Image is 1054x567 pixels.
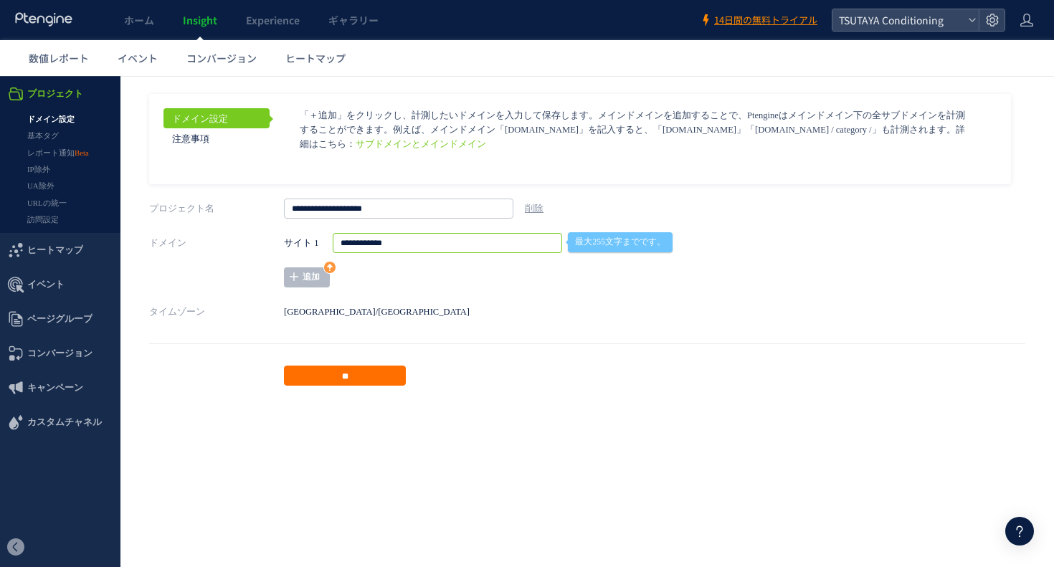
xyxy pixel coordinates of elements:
label: プロジェクト名 [149,123,284,143]
span: ヒートマップ [285,51,346,65]
span: ページグループ [27,226,92,260]
span: カスタムチャネル [27,329,102,363]
span: ヒートマップ [27,157,83,191]
span: TSUTAYA Conditioning [835,9,962,31]
span: キャンペーン [27,295,83,329]
span: ギャラリー [328,13,379,27]
span: イベント [118,51,158,65]
label: ドメイン [149,157,284,177]
span: イベント [27,191,65,226]
a: 削除 [525,128,543,138]
span: コンバージョン [186,51,257,65]
a: 14日間の無料トライアル [700,14,817,27]
a: 注意事項 [163,52,270,72]
span: Experience [246,13,300,27]
span: ホーム [124,13,154,27]
p: 「＋追加」をクリックし、計測したいドメインを入力して保存します。メインドメインを追加することで、Ptengineはメインドメイン下の全サブドメインを計測することができます。例えば、メインドメイン... [300,32,972,75]
span: [GEOGRAPHIC_DATA]/[GEOGRAPHIC_DATA] [284,231,470,241]
span: プロジェクト [27,1,83,35]
span: 最大255文字までです。 [568,156,672,176]
a: サブドメインとメインドメイン [356,63,486,73]
span: 14日間の無料トライアル [714,14,817,27]
span: 数値レポート [29,51,89,65]
strong: サイト 1 [284,157,318,177]
a: ドメイン設定 [163,32,270,52]
a: 追加 [284,191,330,211]
label: タイムゾーン [149,226,284,246]
span: Insight [183,13,217,27]
span: コンバージョン [27,260,92,295]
